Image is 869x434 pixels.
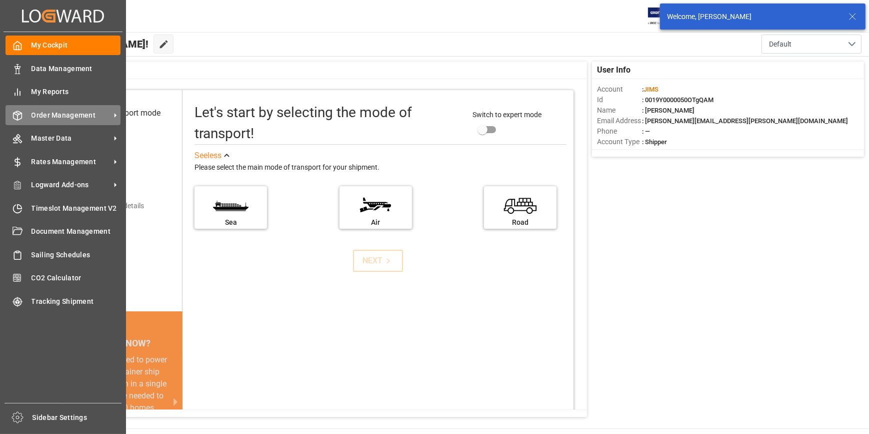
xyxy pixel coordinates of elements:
[642,138,667,146] span: : Shipper
[642,86,658,93] span: :
[473,111,542,119] span: Switch to expert mode
[31,64,121,74] span: Data Management
[642,107,694,114] span: : [PERSON_NAME]
[32,412,122,423] span: Sidebar Settings
[353,250,403,272] button: NEXT
[31,296,121,307] span: Tracking Shipment
[597,137,642,147] span: Account Type
[344,217,407,228] div: Air
[31,226,121,237] span: Document Management
[194,102,462,144] div: Let's start by selecting the mode of transport!
[597,105,642,116] span: Name
[642,117,848,125] span: : [PERSON_NAME][EMAIL_ADDRESS][PERSON_NAME][DOMAIN_NAME]
[31,40,121,51] span: My Cockpit
[5,36,120,55] a: My Cockpit
[363,255,393,267] div: NEXT
[769,39,791,50] span: Default
[194,150,221,162] div: See less
[5,198,120,218] a: Timeslot Management V2
[31,110,110,121] span: Order Management
[667,12,839,22] div: Welcome, [PERSON_NAME]
[642,128,650,135] span: : —
[5,291,120,311] a: Tracking Shipment
[489,217,551,228] div: Road
[31,87,121,97] span: My Reports
[5,268,120,288] a: CO2 Calculator
[5,222,120,241] a: Document Management
[83,107,160,119] div: Select transport mode
[761,35,861,54] button: open menu
[648,8,682,25] img: Exertis%20JAM%20-%20Email%20Logo.jpg_1722504956.jpg
[642,96,713,104] span: : 0019Y0000050OTgQAM
[597,126,642,137] span: Phone
[199,217,262,228] div: Sea
[194,162,566,174] div: Please select the main mode of transport for your shipment.
[643,86,658,93] span: JIMS
[597,64,630,76] span: User Info
[31,157,110,167] span: Rates Management
[5,245,120,264] a: Sailing Schedules
[597,84,642,95] span: Account
[5,82,120,102] a: My Reports
[31,273,121,283] span: CO2 Calculator
[31,203,121,214] span: Timeslot Management V2
[597,116,642,126] span: Email Address
[31,250,121,260] span: Sailing Schedules
[31,180,110,190] span: Logward Add-ons
[31,133,110,144] span: Master Data
[597,95,642,105] span: Id
[5,59,120,78] a: Data Management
